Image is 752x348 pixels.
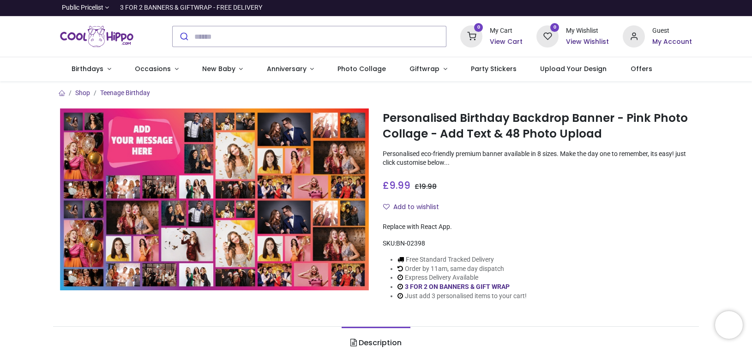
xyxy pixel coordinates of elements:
iframe: Brevo live chat [715,311,743,339]
span: Offers [631,64,652,73]
img: Personalised Birthday Backdrop Banner - Pink Photo Collage - Add Text & 48 Photo Upload [60,108,369,290]
a: Public Pricelist [60,3,109,12]
span: Party Stickers [471,64,517,73]
span: Giftwrap [409,64,439,73]
a: 0 [536,32,559,40]
div: My Cart [490,26,523,36]
iframe: Customer reviews powered by Trustpilot [498,3,692,12]
h1: Personalised Birthday Backdrop Banner - Pink Photo Collage - Add Text & 48 Photo Upload [383,110,692,142]
span: Occasions [135,64,171,73]
i: Add to wishlist [383,204,390,210]
a: Anniversary [255,57,326,81]
div: Replace with React App. [383,222,692,232]
button: Add to wishlistAdd to wishlist [383,199,447,215]
a: View Cart [490,37,523,47]
span: Birthdays [72,64,103,73]
span: Public Pricelist [62,3,103,12]
a: My Account [652,37,692,47]
div: 3 FOR 2 BANNERS & GIFTWRAP - FREE DELIVERY [120,3,262,12]
a: Logo of Cool Hippo [60,24,134,49]
a: Birthdays [60,57,123,81]
img: Cool Hippo [60,24,134,49]
span: £ [415,182,437,191]
a: New Baby [190,57,255,81]
span: £ [383,179,410,192]
span: Upload Your Design [540,64,607,73]
button: Submit [173,26,194,47]
a: Shop [75,89,90,96]
a: Teenage Birthday [100,89,150,96]
a: Occasions [123,57,190,81]
div: SKU: [383,239,692,248]
div: Guest [652,26,692,36]
span: New Baby [202,64,235,73]
sup: 0 [474,23,483,32]
div: My Wishlist [566,26,609,36]
span: 19.98 [419,182,437,191]
span: 9.99 [389,179,410,192]
p: Personalised eco-friendly premium banner available in 8 sizes. Make the day one to remember, its ... [383,150,692,168]
li: Free Standard Tracked Delivery [397,255,527,264]
a: 0 [460,32,482,40]
sup: 0 [550,23,559,32]
li: Order by 11am, same day dispatch [397,264,527,274]
a: View Wishlist [566,37,609,47]
a: 3 FOR 2 ON BANNERS & GIFT WRAP [405,283,510,290]
span: Anniversary [267,64,307,73]
span: BN-02398 [396,240,425,247]
span: Photo Collage [337,64,386,73]
li: Express Delivery Available [397,273,527,282]
li: Just add 3 personalised items to your cart! [397,292,527,301]
a: Giftwrap [398,57,459,81]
